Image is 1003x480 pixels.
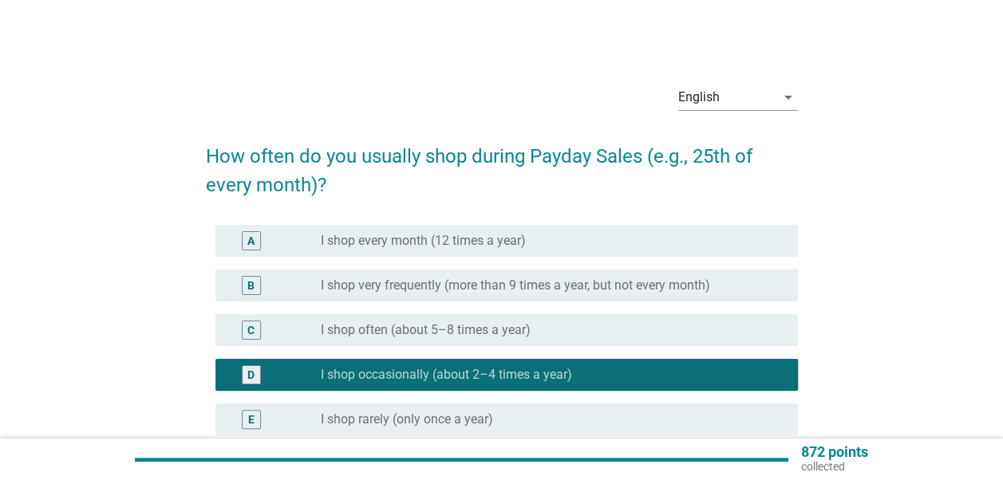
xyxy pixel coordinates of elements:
[801,459,868,474] p: collected
[801,445,868,459] p: 872 points
[321,322,531,338] label: I shop often (about 5–8 times a year)
[321,233,526,249] label: I shop every month (12 times a year)
[247,233,255,250] div: A
[248,411,255,428] div: E
[247,367,255,384] div: D
[206,126,798,199] h2: How often do you usually shop during Payday Sales (e.g., 25th of every month)?
[321,411,493,427] label: I shop rarely (only once a year)
[779,88,798,107] i: arrow_drop_down
[321,367,572,383] label: I shop occasionally (about 2–4 times a year)
[247,277,255,294] div: B
[321,277,710,293] label: I shop very frequently (more than 9 times a year, but not every month)
[678,90,720,104] div: English
[247,322,255,339] div: C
